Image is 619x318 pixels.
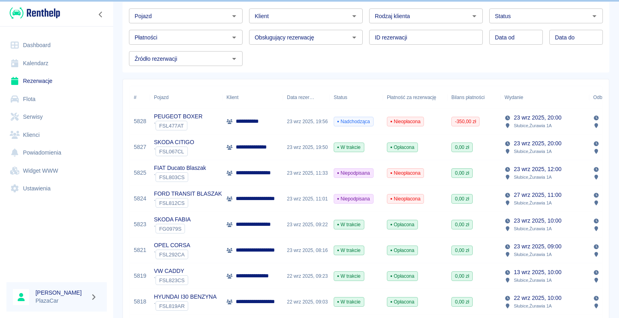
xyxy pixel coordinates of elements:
button: Otwórz [469,10,480,22]
a: Klienci [6,126,107,144]
p: FORD TRANSIT BLASZAK [154,190,222,198]
span: Opłacona [387,221,418,228]
a: Rezerwacje [6,72,107,90]
button: Otwórz [228,32,240,43]
span: W trakcie [334,144,364,151]
span: 0,00 zł [452,169,472,177]
div: Status [330,86,383,109]
p: HYUNDAI I30 BENZYNA [154,293,216,301]
p: 13 wrz 2025, 10:00 [514,268,561,277]
span: Opłacona [387,273,418,280]
a: 5821 [134,246,146,254]
a: Kalendarz [6,54,107,72]
a: 5818 [134,297,146,306]
button: Otwórz [589,10,600,22]
span: Niepodpisana [334,169,373,177]
a: Widget WWW [6,162,107,180]
div: ` [154,301,216,311]
div: 23 wrz 2025, 08:16 [283,237,330,263]
span: FSL819AR [156,303,188,309]
input: DD.MM.YYYY [489,30,543,45]
span: Opłacona [387,298,418,306]
span: -350,00 zł [452,118,479,125]
span: Nieopłacona [387,169,424,177]
button: Sort [523,92,534,103]
a: 5828 [134,117,146,126]
span: Nieopłacona [387,118,424,125]
p: 23 wrz 2025, 09:00 [514,242,561,251]
a: Ustawienia [6,180,107,198]
p: 23 wrz 2025, 20:00 [514,114,561,122]
button: Sort [314,92,326,103]
p: SKODA FABIA [154,215,191,224]
p: Słubice , Żurawia 1A [514,148,552,155]
div: ` [154,121,202,130]
div: ` [154,147,194,156]
p: 23 wrz 2025, 12:00 [514,165,561,173]
p: 22 wrz 2025, 10:00 [514,294,561,302]
div: ` [154,224,191,233]
span: W trakcie [334,221,364,228]
div: 23 wrz 2025, 11:33 [283,160,330,186]
button: Otwórz [349,32,360,43]
a: Flota [6,90,107,108]
h6: [PERSON_NAME] [35,289,87,297]
span: Niepodpisana [334,195,373,202]
div: Klient [222,86,283,109]
span: 0,00 zł [452,144,472,151]
a: 5825 [134,169,146,177]
p: Słubice , Żurawia 1A [514,251,552,258]
div: ` [154,250,190,259]
a: Serwisy [6,108,107,126]
span: 0,00 zł [452,273,472,280]
span: 0,00 zł [452,298,472,306]
div: # [134,86,137,109]
a: Dashboard [6,36,107,54]
p: Słubice , Żurawia 1A [514,173,552,181]
div: ` [154,198,222,208]
p: Słubice , Żurawia 1A [514,277,552,284]
div: 23 wrz 2025, 19:56 [283,109,330,134]
span: Nieopłacona [387,195,424,202]
a: 5827 [134,143,146,151]
a: Powiadomienia [6,144,107,162]
span: W trakcie [334,298,364,306]
a: 5824 [134,194,146,203]
span: FG0979S [156,226,185,232]
div: 23 wrz 2025, 09:22 [283,212,330,237]
span: 0,00 zł [452,195,472,202]
p: Słubice , Żurawia 1A [514,199,552,206]
span: 0,00 zł [452,221,472,228]
span: 0,00 zł [452,247,472,254]
div: ` [154,275,188,285]
div: Klient [226,86,239,109]
div: Płatność za rezerwację [387,86,436,109]
img: Renthelp logo [10,6,60,20]
p: 27 wrz 2025, 11:00 [514,191,561,199]
p: Słubice , Żurawia 1A [514,302,552,310]
a: Renthelp logo [6,6,60,20]
span: Opłacona [387,144,418,151]
div: Data rezerwacji [283,86,330,109]
button: Otwórz [349,10,360,22]
div: # [130,86,150,109]
p: Słubice , Żurawia 1A [514,122,552,129]
div: Bilans płatności [451,86,485,109]
button: Zwiń nawigację [95,9,107,20]
span: FSL067CL [156,149,187,155]
p: OPEL CORSA [154,241,190,250]
span: FSL477AT [156,123,187,129]
div: 22 wrz 2025, 09:23 [283,263,330,289]
p: PlazaCar [35,297,87,305]
div: Status [334,86,347,109]
input: DD.MM.YYYY [549,30,603,45]
span: W trakcie [334,273,364,280]
div: Bilans płatności [447,86,501,109]
span: FSL812CS [156,200,188,206]
p: PEUGEOT BOXER [154,112,202,121]
p: SKODA CITIGO [154,138,194,147]
div: ` [154,172,206,182]
div: 22 wrz 2025, 09:03 [283,289,330,315]
p: VW CADDY [154,267,188,275]
span: Opłacona [387,247,418,254]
